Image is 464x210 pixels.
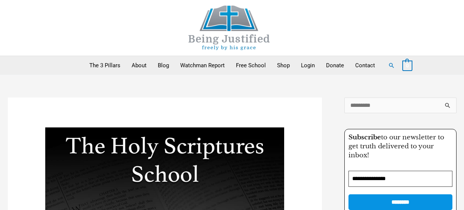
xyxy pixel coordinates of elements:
[173,6,285,50] img: Being Justified
[320,56,350,75] a: Donate
[348,171,452,187] input: Email Address *
[402,62,412,69] a: View Shopping Cart, empty
[84,56,126,75] a: The 3 Pillars
[348,133,444,159] span: to our newsletter to get truth delivered to your inbox!
[126,56,152,75] a: About
[84,56,381,75] nav: Primary Site Navigation
[230,56,271,75] a: Free School
[152,56,175,75] a: Blog
[406,63,409,68] span: 0
[175,56,230,75] a: Watchman Report
[388,62,395,69] a: Search button
[295,56,320,75] a: Login
[348,133,381,141] strong: Subscribe
[271,56,295,75] a: Shop
[350,56,381,75] a: Contact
